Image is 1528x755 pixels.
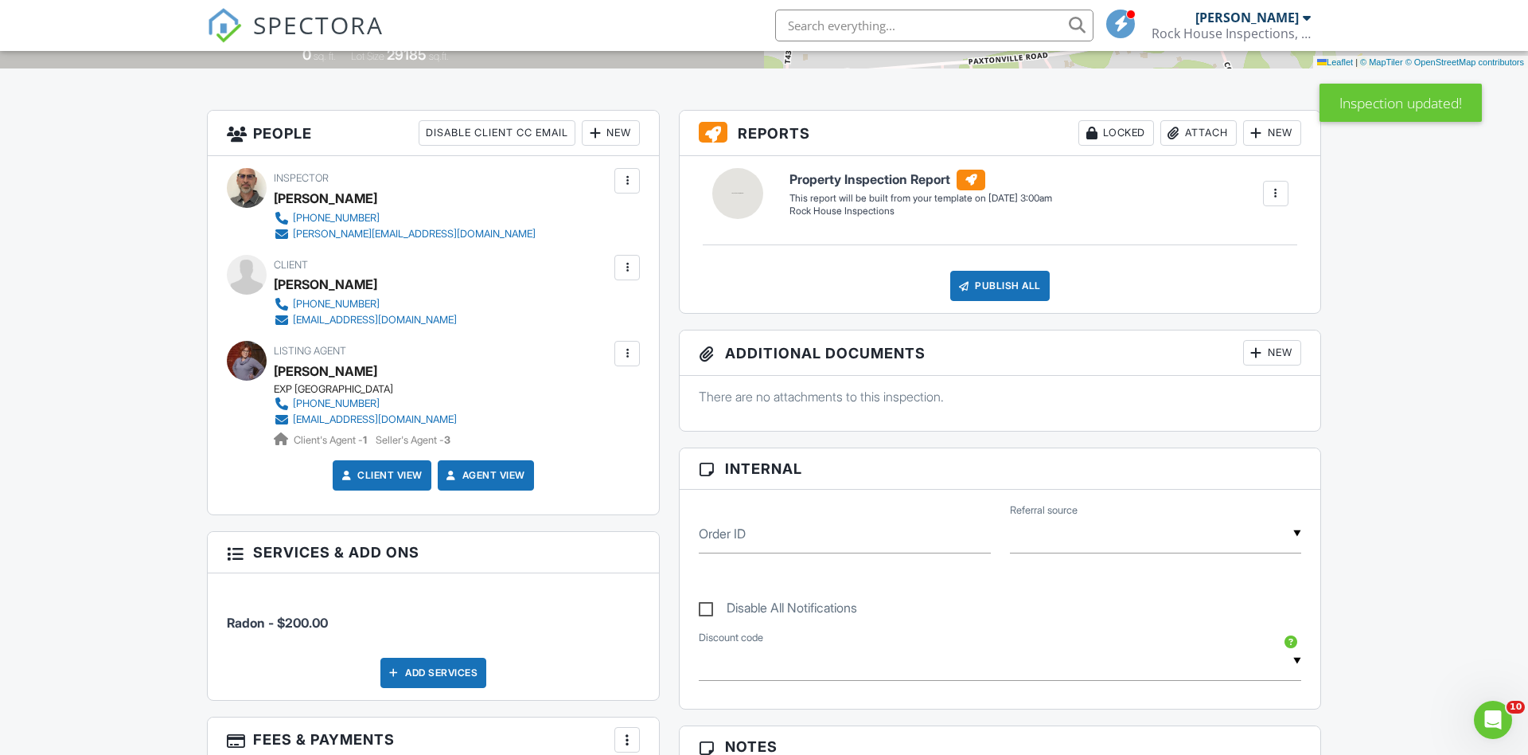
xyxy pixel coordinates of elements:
div: Rock House Inspections, LLC. [1152,25,1311,41]
span: 10 [1507,701,1525,714]
li: Service: Radon [227,585,640,644]
span: sq.ft. [429,50,449,62]
div: 29185 [387,46,427,63]
span: Seller's Agent - [376,434,450,446]
div: EXP [GEOGRAPHIC_DATA] [274,383,470,396]
a: [PERSON_NAME][EMAIL_ADDRESS][DOMAIN_NAME] [274,226,536,242]
span: Client's Agent - [294,434,369,446]
div: [PHONE_NUMBER] [293,212,380,225]
a: [EMAIL_ADDRESS][DOMAIN_NAME] [274,412,457,428]
a: [PHONE_NUMBER] [274,210,536,226]
span: Listing Agent [274,345,346,357]
div: New [1243,120,1301,146]
div: Locked [1078,120,1154,146]
a: [PHONE_NUMBER] [274,396,457,412]
label: Disable All Notifications [699,600,857,620]
div: [EMAIL_ADDRESS][DOMAIN_NAME] [293,413,457,426]
div: [PHONE_NUMBER] [293,298,380,311]
span: Lot Size [351,50,384,62]
a: [PERSON_NAME] [274,359,377,383]
div: New [582,120,640,146]
div: Rock House Inspections [789,205,1052,218]
div: [PERSON_NAME][EMAIL_ADDRESS][DOMAIN_NAME] [293,228,536,241]
h3: People [208,111,659,156]
p: There are no attachments to this inspection. [699,388,1301,405]
h3: Reports [680,111,1320,156]
label: Discount code [699,631,763,645]
h3: Services & Add ons [208,532,659,573]
div: Disable Client CC Email [419,120,575,146]
div: [PERSON_NAME] [1195,10,1299,25]
label: Referral source [1010,503,1078,518]
div: This report will be built from your template on [DATE] 3:00am [789,192,1052,205]
iframe: Intercom live chat [1474,701,1512,739]
span: sq. ft. [314,50,336,62]
a: Agent View [443,467,525,483]
a: Leaflet [1317,57,1353,67]
h3: Internal [680,448,1320,490]
div: [PERSON_NAME] [274,186,377,210]
a: SPECTORA [207,22,384,55]
div: Add Services [380,658,486,688]
div: 0 [302,46,311,63]
span: | [1355,57,1358,67]
div: Attach [1160,120,1237,146]
label: Order ID [699,525,746,542]
a: © MapTiler [1360,57,1403,67]
a: Client View [338,467,423,483]
a: [EMAIL_ADDRESS][DOMAIN_NAME] [274,312,457,328]
a: [PHONE_NUMBER] [274,296,457,312]
span: Client [274,259,308,271]
strong: 3 [444,434,450,446]
div: [PHONE_NUMBER] [293,397,380,410]
span: Inspector [274,172,329,184]
div: New [1243,340,1301,366]
strong: 1 [363,434,367,446]
h6: Property Inspection Report [789,170,1052,190]
img: The Best Home Inspection Software - Spectora [207,8,242,43]
span: Radon - $200.00 [227,615,328,631]
div: Publish All [950,271,1050,301]
div: [PERSON_NAME] [274,272,377,296]
div: [EMAIL_ADDRESS][DOMAIN_NAME] [293,314,457,327]
h3: Additional Documents [680,331,1320,376]
input: Search everything... [775,10,1093,41]
span: SPECTORA [253,8,384,41]
div: Inspection updated! [1319,84,1482,122]
a: © OpenStreetMap contributors [1405,57,1524,67]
